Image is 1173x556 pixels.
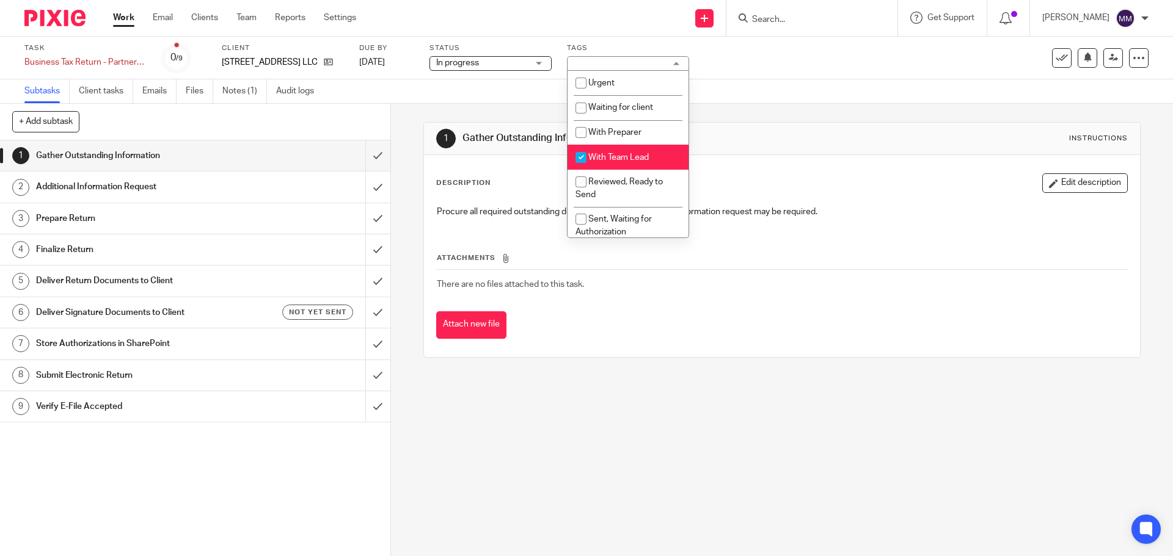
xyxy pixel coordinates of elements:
[436,129,456,148] div: 1
[36,334,247,353] h1: Store Authorizations in SharePoint
[153,12,173,24] a: Email
[567,43,689,53] label: Tags
[12,273,29,290] div: 5
[1042,12,1109,24] p: [PERSON_NAME]
[588,79,615,87] span: Urgent
[436,59,479,67] span: In progress
[24,79,70,103] a: Subtasks
[588,128,641,137] span: With Preparer
[12,241,29,258] div: 4
[24,43,147,53] label: Task
[186,79,213,103] a: Files
[576,178,663,199] span: Reviewed, Ready to Send
[12,304,29,321] div: 6
[222,43,344,53] label: Client
[176,55,183,62] small: /9
[1069,134,1128,143] div: Instructions
[222,56,318,68] p: [STREET_ADDRESS] LLC
[236,12,257,24] a: Team
[79,79,133,103] a: Client tasks
[12,398,29,415] div: 9
[324,12,356,24] a: Settings
[1116,9,1135,28] img: svg%3E
[12,179,29,196] div: 2
[436,311,506,339] button: Attach new file
[462,132,808,145] h1: Gather Outstanding Information
[437,255,495,261] span: Attachments
[36,303,247,322] h1: Deliver Signature Documents to Client
[222,79,267,103] a: Notes (1)
[437,280,584,289] span: There are no files attached to this task.
[36,272,247,290] h1: Deliver Return Documents to Client
[12,147,29,164] div: 1
[588,103,653,112] span: Waiting for client
[36,366,247,385] h1: Submit Electronic Return
[191,12,218,24] a: Clients
[113,12,134,24] a: Work
[1042,173,1128,193] button: Edit description
[927,13,974,22] span: Get Support
[588,153,649,162] span: With Team Lead
[12,335,29,352] div: 7
[429,43,552,53] label: Status
[12,210,29,227] div: 3
[24,10,86,26] img: Pixie
[36,146,247,165] h1: Gather Outstanding Information
[276,79,323,103] a: Audit logs
[436,178,491,188] p: Description
[12,111,79,132] button: + Add subtask
[359,43,414,53] label: Due by
[576,215,652,236] span: Sent, Waiting for Authorization
[170,51,183,65] div: 0
[12,367,29,384] div: 8
[359,58,385,67] span: [DATE]
[275,12,305,24] a: Reports
[24,56,147,68] div: Business Tax Return - Partnership- On Extension
[751,15,861,26] input: Search
[36,178,247,196] h1: Additional Information Request
[289,307,346,317] span: Not yet sent
[36,397,247,416] h1: Verify E-File Accepted
[142,79,177,103] a: Emails
[36,209,247,228] h1: Prepare Return
[36,240,247,259] h1: Finalize Return
[437,206,1127,218] p: Procure all required outstanding documentation - an additional information request may be required.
